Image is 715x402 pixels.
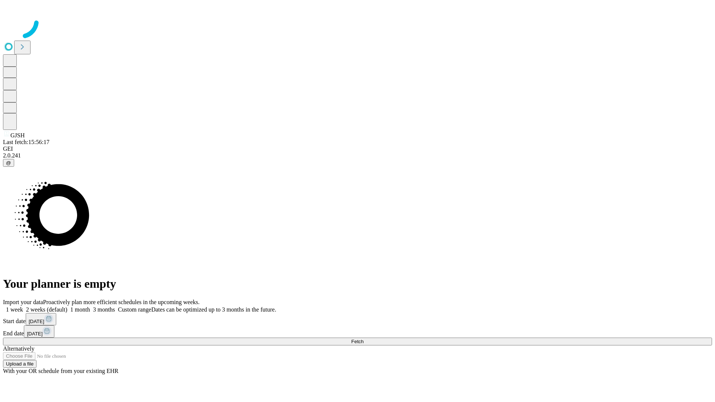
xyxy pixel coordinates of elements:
[70,306,90,313] span: 1 month
[351,339,363,344] span: Fetch
[6,306,23,313] span: 1 week
[3,338,712,345] button: Fetch
[3,159,14,167] button: @
[3,325,712,338] div: End date
[24,325,54,338] button: [DATE]
[3,299,43,305] span: Import your data
[43,299,200,305] span: Proactively plan more efficient schedules in the upcoming weeks.
[6,160,11,166] span: @
[26,306,67,313] span: 2 weeks (default)
[26,313,56,325] button: [DATE]
[27,331,42,336] span: [DATE]
[3,152,712,159] div: 2.0.241
[151,306,276,313] span: Dates can be optimized up to 3 months in the future.
[29,319,44,324] span: [DATE]
[10,132,25,138] span: GJSH
[93,306,115,313] span: 3 months
[3,277,712,291] h1: Your planner is empty
[3,368,118,374] span: With your OR schedule from your existing EHR
[3,313,712,325] div: Start date
[3,139,50,145] span: Last fetch: 15:56:17
[3,146,712,152] div: GEI
[3,360,36,368] button: Upload a file
[118,306,151,313] span: Custom range
[3,345,34,352] span: Alternatively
